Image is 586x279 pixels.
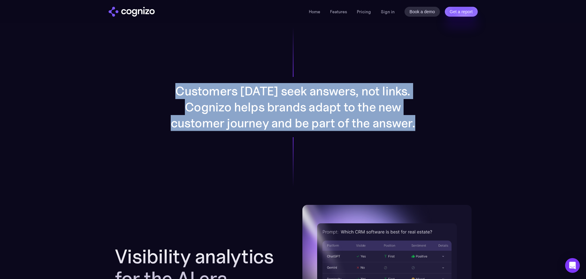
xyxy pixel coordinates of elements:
a: Home [309,9,320,14]
p: Customers [DATE] seek answers, not links. Cognizo helps brands adapt to the new customer journey ... [170,83,416,131]
a: Get a report [445,7,478,17]
a: Book a demo [405,7,440,17]
a: Pricing [357,9,371,14]
div: Open Intercom Messenger [565,258,580,273]
a: Features [330,9,347,14]
a: home [109,7,155,17]
a: Sign in [381,8,395,15]
img: cognizo logo [109,7,155,17]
